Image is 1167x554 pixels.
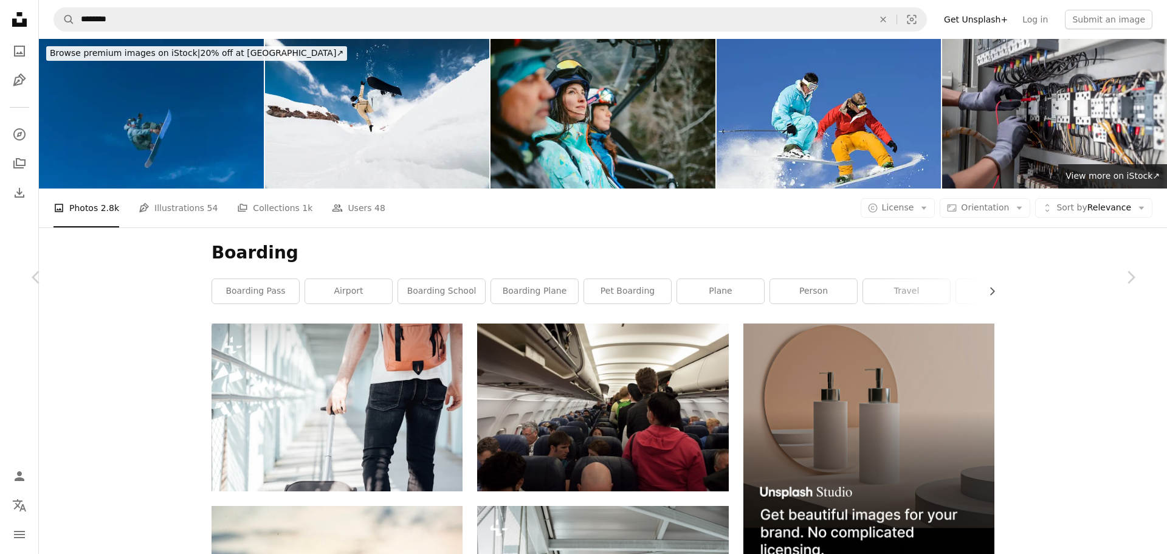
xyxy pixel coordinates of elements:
[374,201,385,215] span: 48
[50,48,200,58] span: Browse premium images on iStock |
[7,151,32,176] a: Collections
[302,201,312,215] span: 1k
[398,279,485,303] a: boarding school
[717,39,942,189] img: Snowboarder Against Ski Jumper
[7,68,32,92] a: Illustrations
[305,279,392,303] a: airport
[1056,203,1087,212] span: Sort by
[39,39,354,68] a: Browse premium images on iStock|20% off at [GEOGRAPHIC_DATA]↗
[7,39,32,63] a: Photos
[212,324,463,491] img: a man with a suitcase walking down a walkway
[1056,202,1131,214] span: Relevance
[477,324,728,491] img: group of people in airliner
[861,198,935,218] button: License
[332,189,385,227] a: Users 48
[584,279,671,303] a: pet boarding
[937,10,1015,29] a: Get Unsplash+
[207,201,218,215] span: 54
[139,189,218,227] a: Illustrations 54
[897,8,926,31] button: Visual search
[53,7,927,32] form: Find visuals sitewide
[1065,171,1160,181] span: View more on iStock ↗
[882,203,914,212] span: License
[677,279,764,303] a: plane
[491,279,578,303] a: boarding plane
[7,181,32,205] a: Download History
[212,402,463,413] a: a man with a suitcase walking down a walkway
[1058,164,1167,189] a: View more on iStock↗
[942,39,1167,189] img: Electricity and electrical maintenance service,Electrical tests industrial electrical circuits wi...
[1035,198,1152,218] button: Sort byRelevance
[265,39,490,189] img: Snowboarder performs a trick in a jump, snow flies behind the athlete. Ski resort in the snow
[1094,219,1167,336] a: Next
[1015,10,1055,29] a: Log in
[7,122,32,147] a: Explore
[477,402,728,413] a: group of people in airliner
[212,279,299,303] a: boarding pass
[1065,10,1152,29] button: Submit an image
[50,48,343,58] span: 20% off at [GEOGRAPHIC_DATA] ↗
[7,522,32,547] button: Menu
[39,39,264,189] img: Snowboarder gets air off of jump
[491,39,715,189] img: Friends on a ski lift
[863,279,950,303] a: travel
[54,8,75,31] button: Search Unsplash
[961,203,1009,212] span: Orientation
[212,242,994,264] h1: Boarding
[940,198,1030,218] button: Orientation
[956,279,1043,303] a: luggage
[7,464,32,488] a: Log in / Sign up
[981,279,994,303] button: scroll list to the right
[237,189,312,227] a: Collections 1k
[770,279,857,303] a: person
[7,493,32,518] button: Language
[870,8,897,31] button: Clear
